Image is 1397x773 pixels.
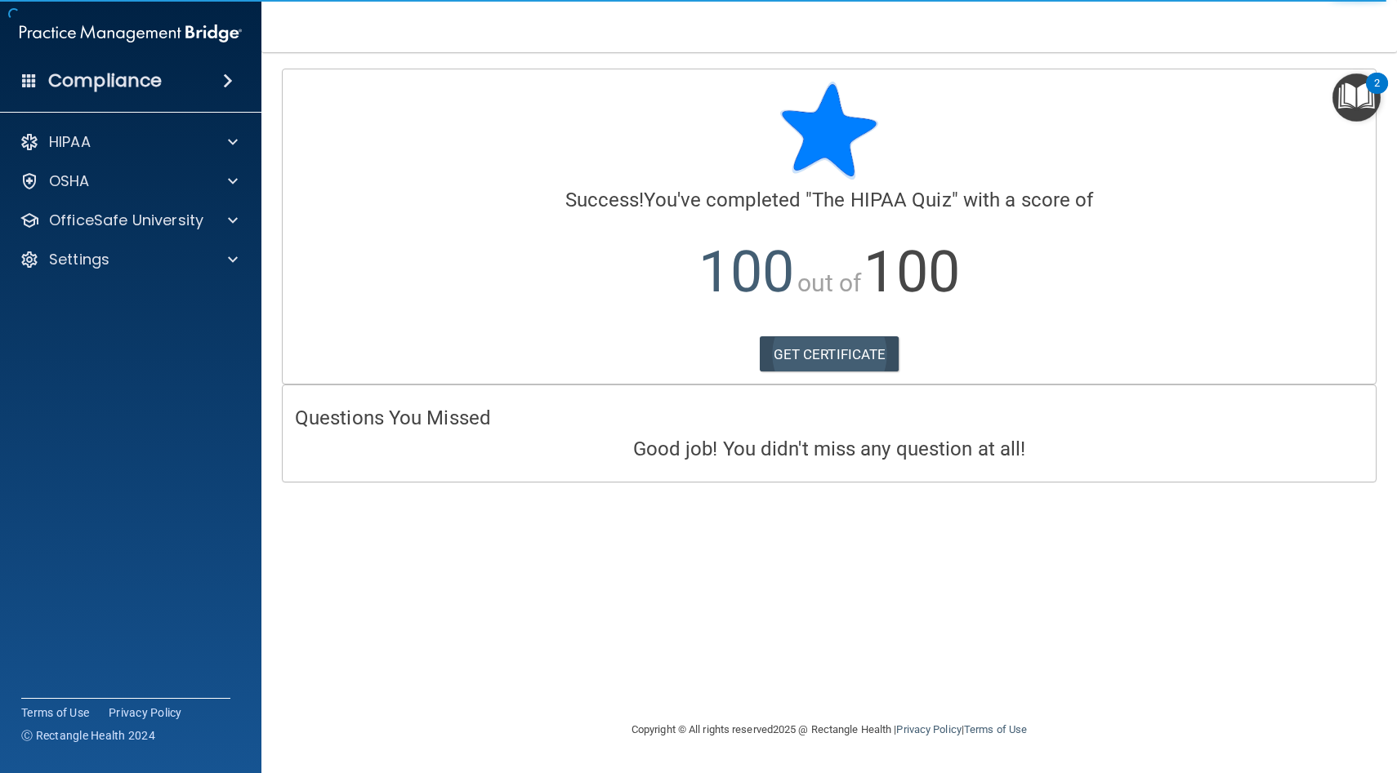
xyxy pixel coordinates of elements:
[20,250,238,269] a: Settings
[1332,73,1381,122] button: Open Resource Center, 2 new notifications
[964,723,1027,735] a: Terms of Use
[812,189,951,211] span: The HIPAA Quiz
[20,171,238,191] a: OSHA
[20,132,238,152] a: HIPAA
[295,189,1364,211] h4: You've completed " " with a score of
[49,250,109,269] p: Settings
[48,69,162,92] h4: Compliance
[20,17,242,50] img: PMB logo
[760,336,899,372] a: GET CERTIFICATE
[780,82,878,180] img: blue-star-rounded.9d042014.png
[49,211,203,230] p: OfficeSafe University
[21,727,155,744] span: Ⓒ Rectangle Health 2024
[295,438,1364,460] h4: Good job! You didn't miss any question at all!
[109,704,182,721] a: Privacy Policy
[565,189,645,211] span: Success!
[295,407,1364,429] h4: Questions You Missed
[531,704,1127,756] div: Copyright © All rights reserved 2025 @ Rectangle Health | |
[21,704,89,721] a: Terms of Use
[864,238,959,305] span: 100
[896,723,961,735] a: Privacy Policy
[20,211,238,230] a: OfficeSafe University
[1315,660,1377,722] iframe: Drift Widget Chat Controller
[49,171,90,191] p: OSHA
[49,132,91,152] p: HIPAA
[797,269,862,297] span: out of
[698,238,794,305] span: 100
[1374,83,1380,104] div: 2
